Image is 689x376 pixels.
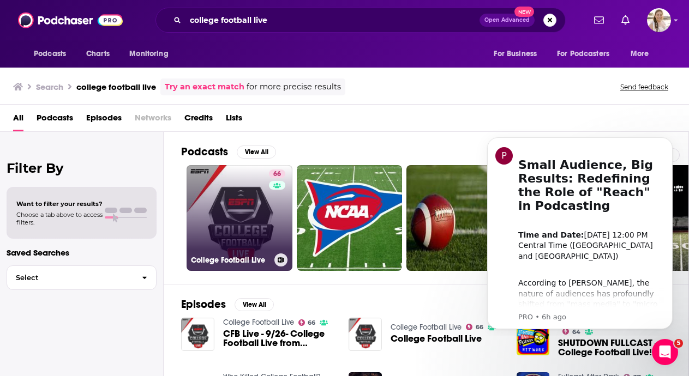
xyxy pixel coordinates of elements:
[129,46,168,62] span: Monitoring
[617,11,634,29] a: Show notifications dropdown
[237,145,276,159] button: View All
[7,274,133,281] span: Select
[480,14,535,27] button: Open AdvancedNew
[7,160,157,176] h2: Filter By
[13,109,23,131] a: All
[187,165,292,271] a: 66College Football Live
[191,256,270,265] h3: College Football Live
[647,8,671,32] button: Show profile menu
[181,145,228,159] h2: Podcasts
[652,339,678,365] iframe: Intercom live chat
[181,318,214,351] img: CFB Live - 9/26- College Football Live from State College
[155,8,566,33] div: Search podcasts, credits, & more...
[37,109,73,131] a: Podcasts
[391,334,482,343] a: College Football Live
[16,200,103,208] span: Want to filter your results?
[298,319,316,326] a: 66
[514,7,534,17] span: New
[558,338,671,357] a: SHUTDOWN FULLCAST - College Football Live!! From LinkedIn!!!!
[86,46,110,62] span: Charts
[550,44,625,64] button: open menu
[165,81,244,93] a: Try an exact match
[466,324,483,330] a: 66
[631,46,649,62] span: More
[122,44,182,64] button: open menu
[185,11,480,29] input: Search podcasts, credits, & more...
[484,17,530,23] span: Open Advanced
[7,265,157,290] button: Select
[247,81,341,93] span: for more precise results
[34,46,66,62] span: Podcasts
[517,323,550,356] img: SHUTDOWN FULLCAST - College Football Live!! From LinkedIn!!!!
[617,82,672,92] button: Send feedback
[86,109,122,131] a: Episodes
[471,128,689,336] iframe: Intercom notifications message
[223,318,294,327] a: College Football Live
[76,82,156,92] h3: college football live
[494,46,537,62] span: For Business
[235,298,274,311] button: View All
[273,169,281,180] span: 66
[79,44,116,64] a: Charts
[226,109,242,131] a: Lists
[36,82,63,92] h3: Search
[647,8,671,32] span: Logged in as acquavie
[590,11,608,29] a: Show notifications dropdown
[391,323,462,332] a: College Football Live
[308,320,315,325] span: 66
[269,169,285,178] a: 66
[486,44,550,64] button: open menu
[349,318,382,351] img: College Football Live
[557,46,609,62] span: For Podcasters
[181,298,274,311] a: EpisodesView All
[135,109,171,131] span: Networks
[16,211,103,226] span: Choose a tab above to access filters.
[18,10,123,31] img: Podchaser - Follow, Share and Rate Podcasts
[647,8,671,32] img: User Profile
[674,339,683,348] span: 5
[181,145,276,159] a: PodcastsView All
[184,109,213,131] a: Credits
[623,44,663,64] button: open menu
[7,247,157,258] p: Saved Searches
[181,298,226,311] h2: Episodes
[223,329,336,348] a: CFB Live - 9/26- College Football Live from State College
[26,44,80,64] button: open menu
[223,329,336,348] span: CFB Live - 9/26- College Football Live from [GEOGRAPHIC_DATA]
